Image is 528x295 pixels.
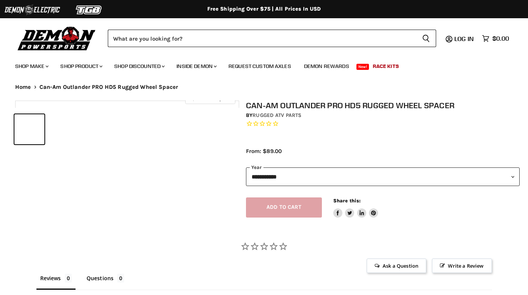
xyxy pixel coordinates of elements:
[4,3,61,17] img: Demon Electric Logo 2
[333,198,361,204] span: Share this:
[15,25,98,52] img: Demon Powersports
[15,84,31,90] a: Home
[416,30,436,47] button: Search
[14,114,44,144] button: Can-Am Outlander PRO HD5 Rugged Wheel Spacer thumbnail
[367,58,405,74] a: Race Kits
[252,112,301,118] a: Rugged ATV Parts
[36,273,76,290] li: Reviews
[367,259,426,273] span: Ask a Question
[55,58,107,74] a: Shop Product
[9,55,507,74] ul: Main menu
[189,96,231,101] span: Click to expand
[83,273,128,290] li: Questions
[79,114,109,144] button: Can-Am Outlander PRO HD5 Rugged Wheel Spacer thumbnail
[108,30,436,47] form: Product
[47,114,77,144] button: Can-Am Outlander PRO HD5 Rugged Wheel Spacer thumbnail
[432,259,492,273] span: Write a Review
[246,167,520,186] select: year
[356,64,369,70] span: New!
[108,30,416,47] input: Search
[246,101,520,110] h1: Can-Am Outlander PRO HD5 Rugged Wheel Spacer
[171,58,221,74] a: Inside Demon
[298,58,355,74] a: Demon Rewards
[246,111,520,120] div: by
[478,33,513,44] a: $0.00
[109,58,169,74] a: Shop Discounted
[61,3,118,17] img: TGB Logo 2
[454,35,474,43] span: Log in
[451,35,478,42] a: Log in
[223,58,297,74] a: Request Custom Axles
[246,148,282,155] span: From: $89.00
[333,197,378,218] aside: Share this:
[39,84,178,90] span: Can-Am Outlander PRO HD5 Rugged Wheel Spacer
[246,120,520,128] span: Rated 0.0 out of 5 stars 0 reviews
[492,35,509,42] span: $0.00
[9,58,53,74] a: Shop Make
